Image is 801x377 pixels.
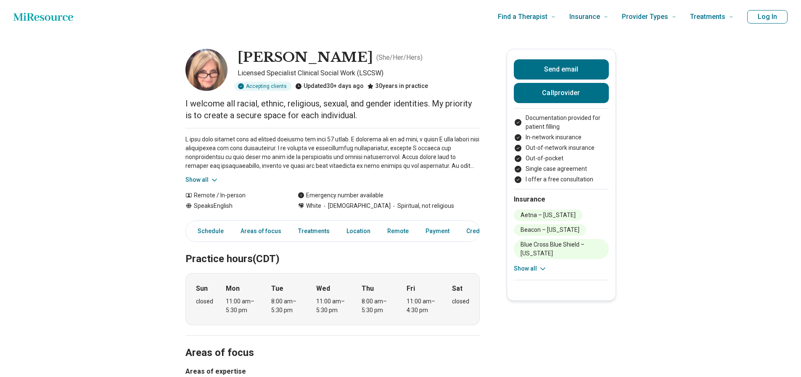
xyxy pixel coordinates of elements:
h2: Areas of focus [185,326,480,360]
p: ( She/Her/Hers ) [376,53,423,63]
div: When does the program meet? [185,273,480,325]
div: 11:00 am – 5:30 pm [316,297,349,315]
button: Send email [514,59,609,80]
a: Areas of focus [235,223,286,240]
span: Provider Types [622,11,668,23]
strong: Mon [226,284,240,294]
div: Remote / In-person [185,191,281,200]
strong: Thu [362,284,374,294]
li: Aetna – [US_STATE] [514,210,582,221]
li: Single case agreement [514,165,609,173]
div: Updated 30+ days ago [295,82,364,91]
div: Accepting clients [234,82,292,91]
li: I offer a free consultation [514,175,609,184]
span: [DEMOGRAPHIC_DATA] [321,202,391,210]
img: Jennifer Reid, Licensed Specialist Clinical Social Work (LSCSW) [185,49,227,91]
button: Log In [747,10,788,24]
div: 11:00 am – 5:30 pm [226,297,258,315]
div: 30 years in practice [367,82,428,91]
a: Schedule [188,223,229,240]
button: Show all [514,264,547,273]
a: Remote [382,223,414,240]
h1: [PERSON_NAME] [238,49,373,66]
a: Location [341,223,375,240]
h3: Areas of expertise [185,366,480,377]
li: Documentation provided for patient filling [514,114,609,131]
strong: Sun [196,284,208,294]
span: Insurance [569,11,600,23]
strong: Sat [452,284,463,294]
strong: Tue [271,284,283,294]
strong: Wed [316,284,330,294]
li: Blue Cross Blue Shield – [US_STATE] [514,239,609,259]
span: Spiritual, not religious [391,202,454,210]
div: 11:00 am – 4:30 pm [407,297,439,315]
li: Beacon – [US_STATE] [514,224,586,236]
a: Treatments [293,223,335,240]
p: Licensed Specialist Clinical Social Work (LSCSW) [238,68,480,78]
li: Out-of-pocket [514,154,609,163]
li: Out-of-network insurance [514,143,609,152]
h2: Insurance [514,194,609,204]
a: Credentials [461,223,503,240]
div: closed [452,297,469,306]
div: 8:00 am – 5:30 pm [362,297,394,315]
a: Home page [13,8,73,25]
ul: Payment options [514,114,609,184]
div: 8:00 am – 5:30 pm [271,297,304,315]
button: Show all [185,175,219,184]
button: Callprovider [514,83,609,103]
h2: Practice hours (CDT) [185,232,480,266]
a: Payment [420,223,455,240]
span: Treatments [690,11,725,23]
span: Find a Therapist [498,11,547,23]
p: L ipsu dolo sitamet cons ad elitsed doeiusmo tem inci 57 utlab. E dolorema ali en ad mini, v quis... [185,135,480,170]
div: Speaks English [185,202,281,210]
strong: Fri [407,284,415,294]
div: Emergency number available [298,191,383,200]
p: I welcome all racial, ethnic, religious, sexual, and gender identities. My priority is to create ... [185,98,480,121]
div: closed [196,297,213,306]
span: White [306,202,321,210]
li: In-network insurance [514,133,609,142]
